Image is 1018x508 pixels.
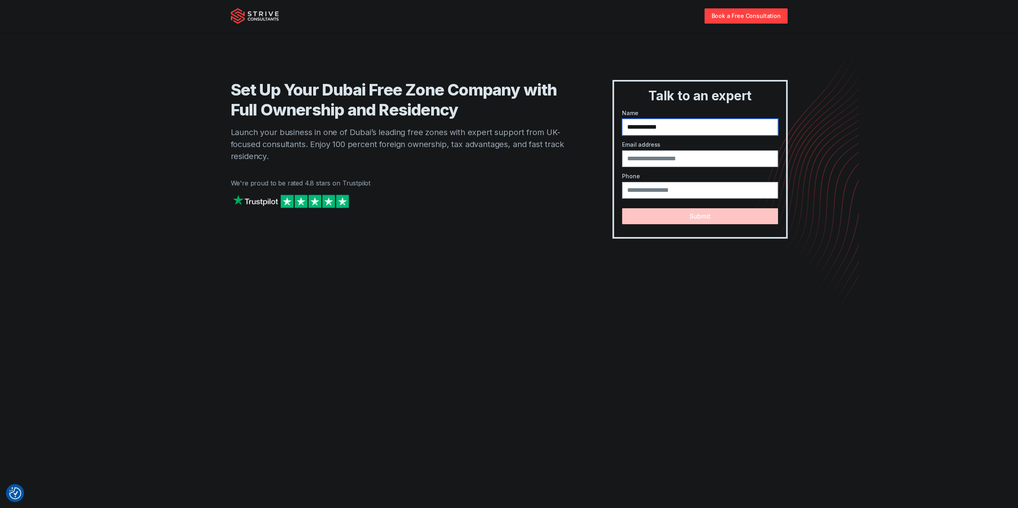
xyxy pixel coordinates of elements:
[9,487,21,499] button: Consent Preferences
[231,80,581,120] h1: Set Up Your Dubai Free Zone Company with Full Ownership and Residency
[231,8,279,24] img: Strive Consultants
[622,172,778,180] label: Phone
[622,109,778,117] label: Name
[617,88,782,104] h3: Talk to an expert
[231,178,581,188] p: We're proud to be rated 4.8 stars on Trustpilot
[622,140,778,149] label: Email address
[9,487,21,499] img: Revisit consent button
[231,193,351,210] img: Strive on Trustpilot
[622,208,778,224] button: Submit
[704,8,787,23] a: Book a Free Consultation
[231,126,581,162] p: Launch your business in one of Dubai’s leading free zones with expert support from UK-focused con...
